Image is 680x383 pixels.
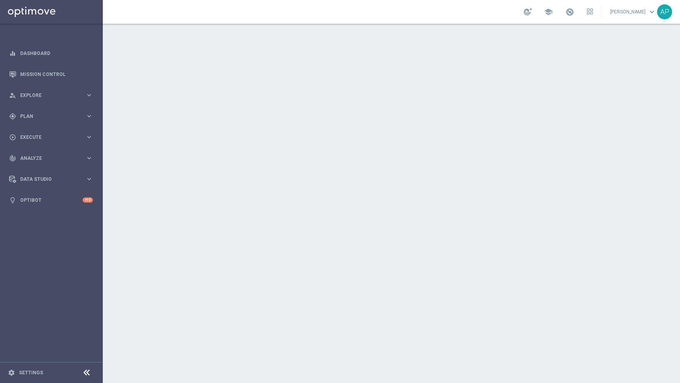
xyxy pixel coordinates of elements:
[9,50,93,57] button: equalizer Dashboard
[19,370,43,375] a: Settings
[9,190,93,210] div: Optibot
[20,43,93,64] a: Dashboard
[9,43,93,64] div: Dashboard
[9,134,93,140] button: play_circle_outline Execute keyboard_arrow_right
[20,135,85,140] span: Execute
[20,177,85,182] span: Data Studio
[20,156,85,161] span: Analyze
[9,155,85,162] div: Analyze
[9,113,93,119] button: gps_fixed Plan keyboard_arrow_right
[85,112,93,120] i: keyboard_arrow_right
[9,92,16,99] i: person_search
[85,154,93,162] i: keyboard_arrow_right
[9,113,16,120] i: gps_fixed
[85,175,93,183] i: keyboard_arrow_right
[9,92,93,99] button: person_search Explore keyboard_arrow_right
[544,8,553,16] span: school
[8,369,15,376] i: settings
[9,50,16,57] i: equalizer
[20,93,85,98] span: Explore
[9,176,85,183] div: Data Studio
[609,6,657,18] a: [PERSON_NAME]keyboard_arrow_down
[9,155,93,161] button: track_changes Analyze keyboard_arrow_right
[9,197,93,203] button: lightbulb Optibot +10
[20,64,93,85] a: Mission Control
[20,190,83,210] a: Optibot
[9,92,85,99] div: Explore
[648,8,656,16] span: keyboard_arrow_down
[83,197,93,203] div: +10
[9,113,85,120] div: Plan
[9,64,93,85] div: Mission Control
[9,134,85,141] div: Execute
[9,197,16,204] i: lightbulb
[85,133,93,141] i: keyboard_arrow_right
[20,114,85,119] span: Plan
[9,134,16,141] i: play_circle_outline
[85,91,93,99] i: keyboard_arrow_right
[9,155,16,162] i: track_changes
[9,176,93,182] button: Data Studio keyboard_arrow_right
[9,71,93,78] button: Mission Control
[657,4,672,19] div: AP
